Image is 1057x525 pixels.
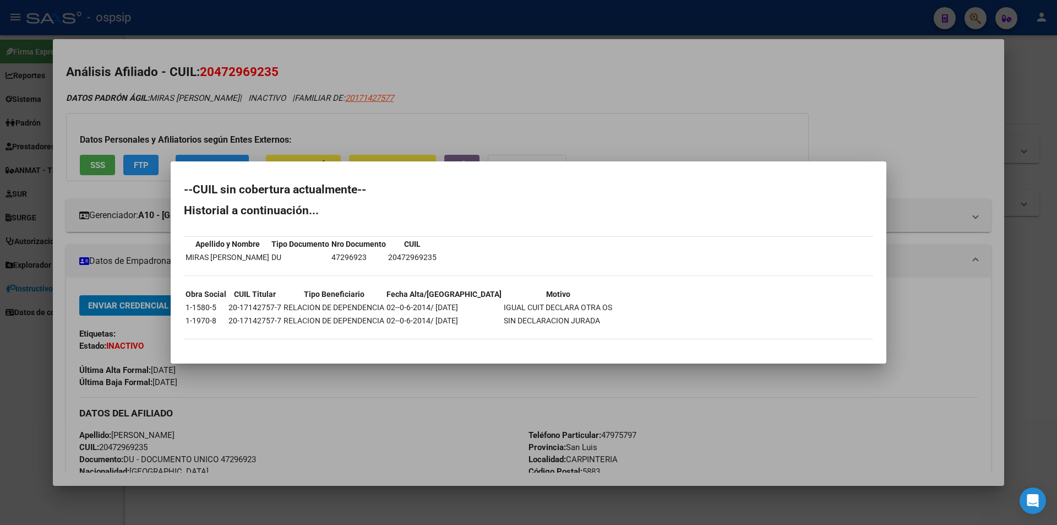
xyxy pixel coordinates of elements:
h2: Historial a continuación... [184,205,873,216]
th: Nro Documento [331,238,386,250]
th: Motivo [503,288,613,300]
th: Apellido y Nombre [185,238,270,250]
div: Open Intercom Messenger [1020,488,1046,514]
td: 02--0-6-2014/ [DATE] [386,315,502,327]
td: 20472969235 [388,251,437,263]
th: Fecha Alta/[GEOGRAPHIC_DATA] [386,288,502,300]
td: 20-17142757-7 [228,315,282,327]
td: MIRAS [PERSON_NAME] [185,251,270,263]
td: RELACION DE DEPENDENCIA [283,315,385,327]
th: Obra Social [185,288,227,300]
th: Tipo Beneficiario [283,288,385,300]
td: 47296923 [331,251,386,263]
td: SIN DECLARACION JURADA [503,315,613,327]
td: 20-17142757-7 [228,301,282,313]
td: 1-1580-5 [185,301,227,313]
td: IGUAL CUIT DECLARA OTRA OS [503,301,613,313]
td: 1-1970-8 [185,315,227,327]
th: CUIL [388,238,437,250]
td: RELACION DE DEPENDENCIA [283,301,385,313]
td: 02--0-6-2014/ [DATE] [386,301,502,313]
th: CUIL Titular [228,288,282,300]
th: Tipo Documento [271,238,330,250]
td: DU [271,251,330,263]
h2: --CUIL sin cobertura actualmente-- [184,184,873,195]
